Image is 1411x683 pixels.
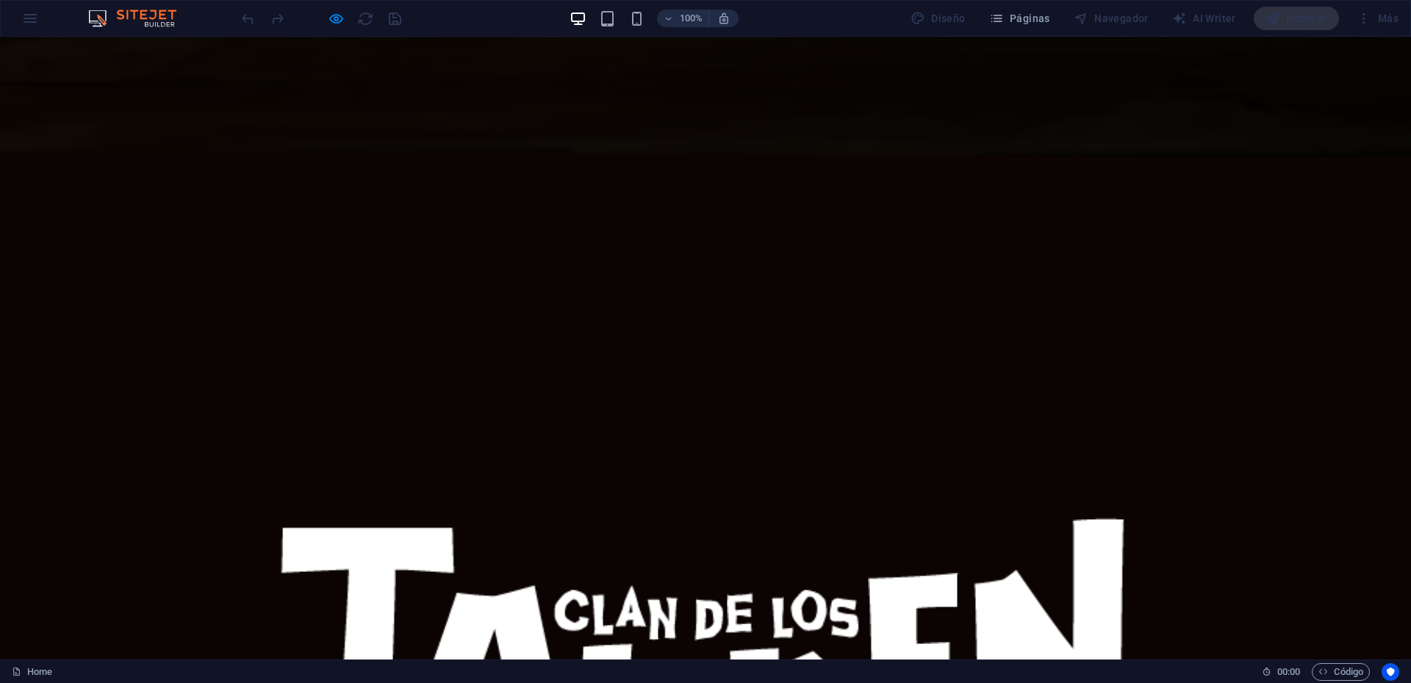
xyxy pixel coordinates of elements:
span: : [1288,666,1290,677]
span: 00 00 [1277,663,1300,681]
span: Código [1318,663,1363,681]
button: Código [1312,663,1370,681]
h6: 100% [679,10,703,27]
a: Haz clic para cancelar la selección y doble clic para abrir páginas [12,663,52,681]
button: 100% [657,10,709,27]
h6: Tiempo de la sesión [1262,663,1301,681]
div: Diseño (Ctrl+Alt+Y) [905,7,972,30]
i: Al redimensionar, ajustar el nivel de zoom automáticamente para ajustarse al dispositivo elegido. [717,12,730,25]
button: Páginas [983,7,1056,30]
button: Usercentrics [1382,663,1399,681]
img: Editor Logo [85,10,195,27]
span: Páginas [989,11,1050,26]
